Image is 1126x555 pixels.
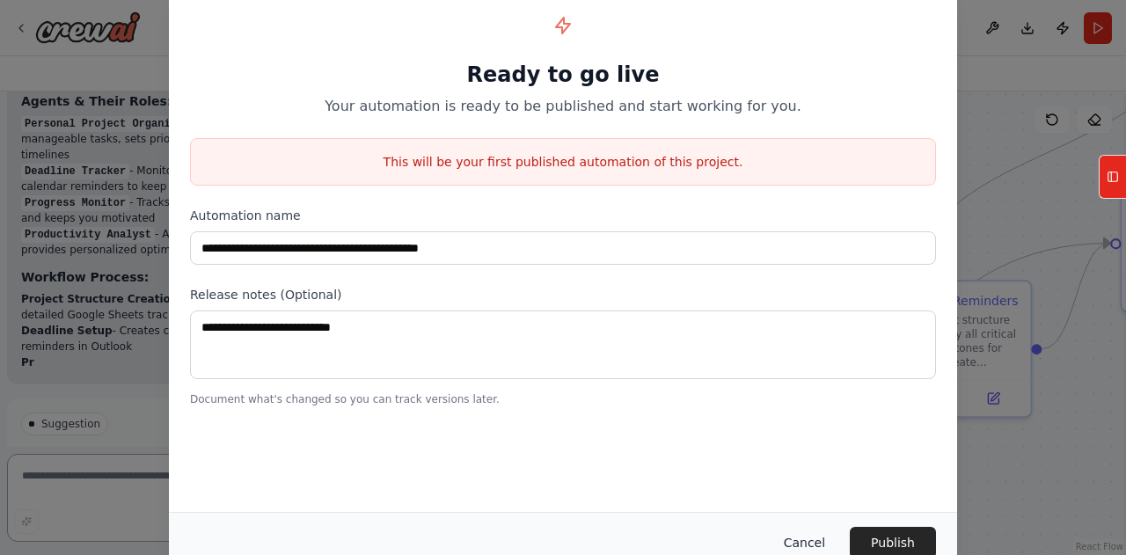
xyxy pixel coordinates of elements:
[190,392,936,406] p: Document what's changed so you can track versions later.
[191,153,935,171] p: This will be your first published automation of this project.
[190,286,936,303] label: Release notes (Optional)
[190,61,936,89] h1: Ready to go live
[190,96,936,117] p: Your automation is ready to be published and start working for you.
[190,207,936,224] label: Automation name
